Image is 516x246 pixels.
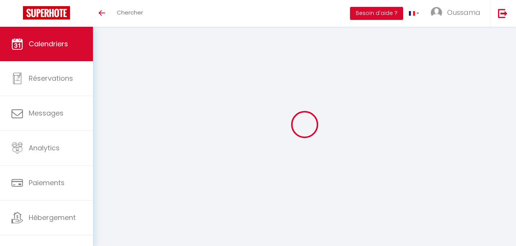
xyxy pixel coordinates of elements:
img: logout [498,8,508,18]
span: Réservations [29,73,73,83]
span: Chercher [117,8,143,16]
button: Besoin d'aide ? [350,7,403,20]
span: Messages [29,108,63,118]
span: Hébergement [29,213,76,222]
span: Oussama [447,8,480,17]
span: Analytics [29,143,60,153]
span: Paiements [29,178,65,187]
span: Calendriers [29,39,68,49]
img: ... [431,7,442,18]
img: Super Booking [23,6,70,20]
